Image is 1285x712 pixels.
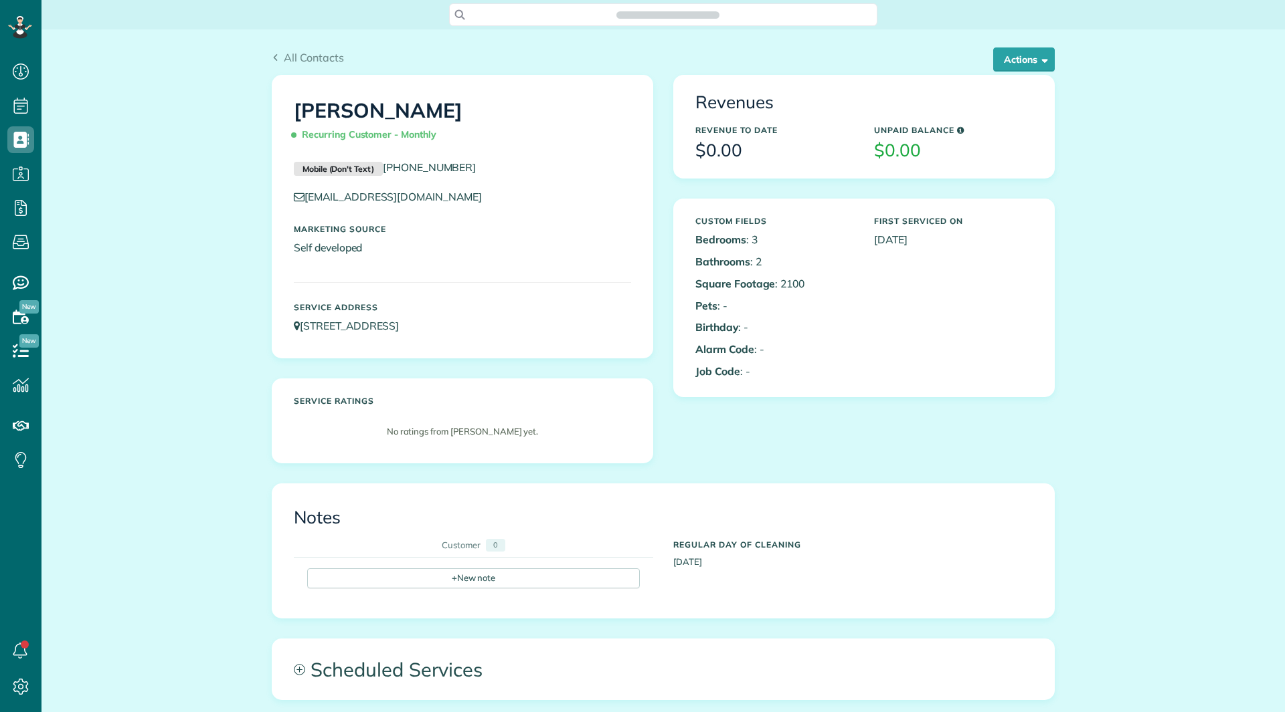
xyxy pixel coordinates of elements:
[486,539,505,552] div: 0
[695,254,854,269] p: : 2
[695,217,854,225] h5: Custom Fields
[663,533,1043,568] div: [DATE]
[294,162,383,176] small: Mobile (Don't Text)
[301,425,624,438] p: No ratings from [PERSON_NAME] yet.
[695,126,854,134] h5: Revenue to Date
[630,8,705,21] span: Search ZenMaid…
[695,276,854,291] p: : 2100
[673,540,1033,549] h5: Regular day of cleaning
[294,160,476,174] a: Mobile (Don't Text)[PHONE_NUMBER]
[284,51,344,64] span: All Contacts
[272,49,344,66] a: All Contacts
[695,233,746,246] b: Bedrooms
[874,141,1033,160] h3: $0.00
[695,298,854,314] p: : -
[695,277,775,290] b: Square Footage
[695,320,854,335] p: : -
[695,93,1033,112] h3: Revenues
[695,141,854,160] h3: $0.00
[272,639,1054,699] a: Scheduled Services
[442,539,481,552] div: Customer
[695,255,750,268] b: Bathrooms
[695,364,740,378] b: Job Code
[695,342,754,356] b: Alarm Code
[294,100,631,146] h1: [PERSON_NAME]
[294,396,631,405] h5: Service ratings
[993,47,1055,72] button: Actions
[294,240,631,255] p: Self developed
[294,319,412,332] a: [STREET_ADDRESS]
[695,299,717,312] b: Pets
[294,508,1033,527] h3: Notes
[19,300,39,314] span: New
[452,572,457,584] span: +
[294,303,631,312] h5: Service Address
[294,225,631,233] h5: Marketing Source
[874,126,1033,134] h5: Unpaid Balance
[695,342,854,357] p: : -
[294,190,495,203] a: [EMAIL_ADDRESS][DOMAIN_NAME]
[307,568,640,588] div: New note
[874,217,1033,225] h5: First Serviced On
[695,320,738,334] b: Birthday
[19,334,39,348] span: New
[695,364,854,379] p: : -
[874,232,1033,247] p: [DATE]
[695,232,854,247] p: : 3
[294,123,442,146] span: Recurring Customer - Monthly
